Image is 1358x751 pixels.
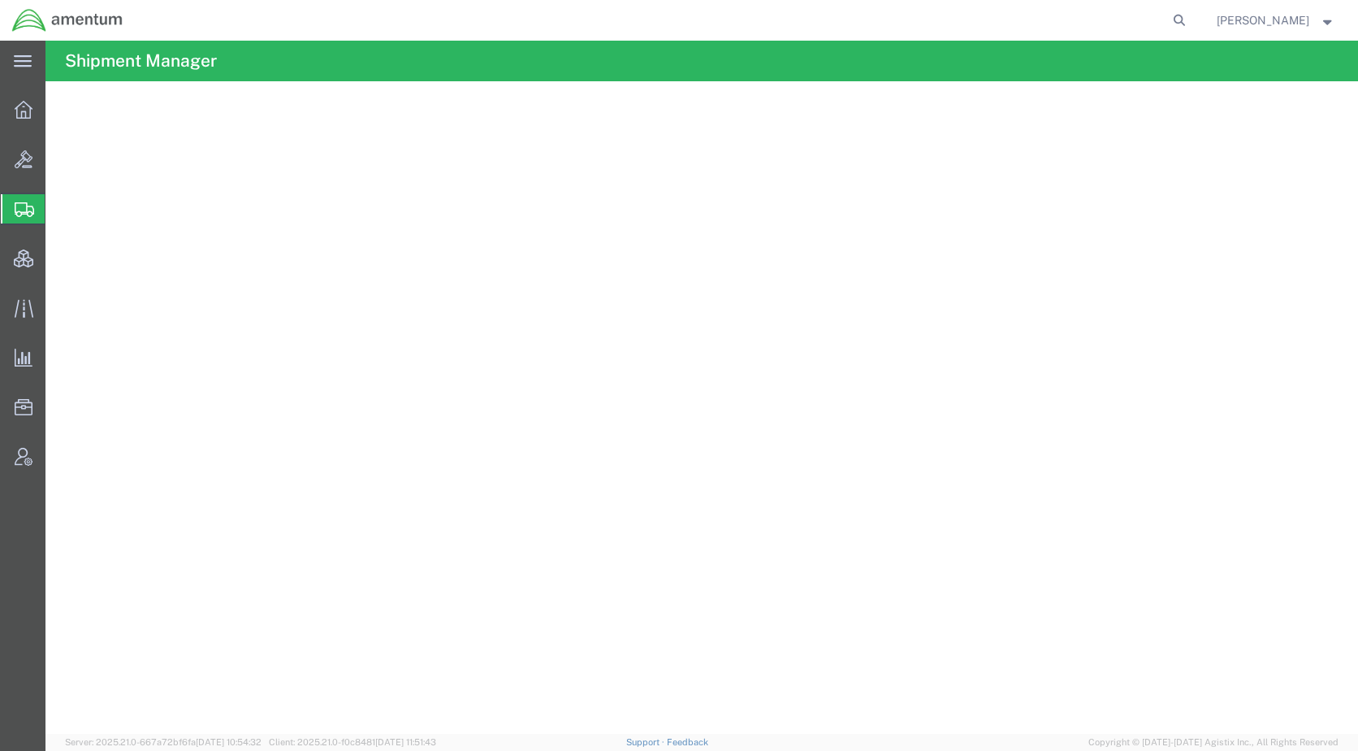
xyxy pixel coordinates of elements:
a: Support [626,737,667,747]
button: [PERSON_NAME] [1216,11,1336,30]
h4: Shipment Manager [65,41,217,81]
span: Copyright © [DATE]-[DATE] Agistix Inc., All Rights Reserved [1088,736,1339,749]
img: logo [11,8,123,33]
span: Server: 2025.21.0-667a72bf6fa [65,737,262,747]
span: [DATE] 10:54:32 [196,737,262,747]
span: Kent Gilman [1217,11,1309,29]
a: Feedback [667,737,708,747]
span: [DATE] 11:51:43 [375,737,436,747]
span: Client: 2025.21.0-f0c8481 [269,737,436,747]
